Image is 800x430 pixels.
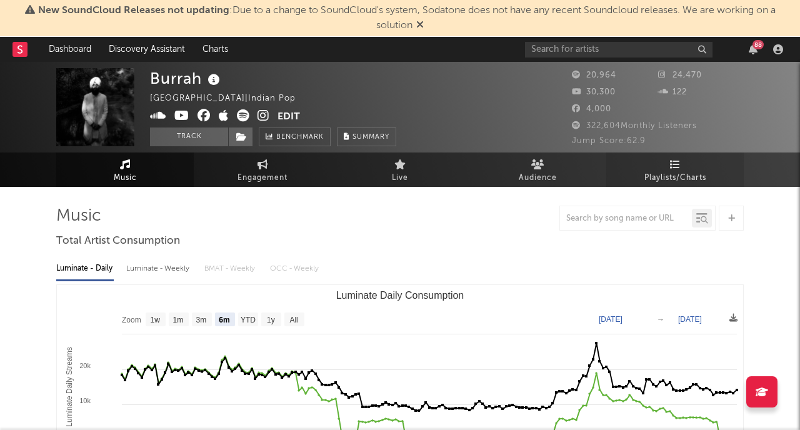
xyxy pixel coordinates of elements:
[194,152,331,187] a: Engagement
[79,397,91,404] text: 10k
[331,152,469,187] a: Live
[241,316,256,324] text: YTD
[267,316,275,324] text: 1y
[122,316,141,324] text: Zoom
[196,316,207,324] text: 3m
[151,316,161,324] text: 1w
[56,152,194,187] a: Music
[219,316,229,324] text: 6m
[752,40,764,49] div: 88
[38,6,229,16] span: New SoundCloud Releases not updating
[150,91,310,106] div: [GEOGRAPHIC_DATA] | Indian Pop
[336,290,464,301] text: Luminate Daily Consumption
[126,258,192,279] div: Luminate - Weekly
[56,234,180,249] span: Total Artist Consumption
[352,134,389,141] span: Summary
[416,21,424,31] span: Dismiss
[56,258,114,279] div: Luminate - Daily
[749,44,757,54] button: 88
[572,137,646,145] span: Jump Score: 62.9
[276,130,324,145] span: Benchmark
[572,71,616,79] span: 20,964
[40,37,100,62] a: Dashboard
[678,315,702,324] text: [DATE]
[337,127,396,146] button: Summary
[525,42,712,57] input: Search for artists
[114,171,137,186] span: Music
[519,171,557,186] span: Audience
[469,152,606,187] a: Audience
[194,37,237,62] a: Charts
[259,127,331,146] a: Benchmark
[644,171,706,186] span: Playlists/Charts
[38,6,776,31] span: : Due to a change to SoundCloud's system, Sodatone does not have any recent Soundcloud releases. ...
[599,315,622,324] text: [DATE]
[100,37,194,62] a: Discovery Assistant
[65,347,74,426] text: Luminate Daily Streams
[657,315,664,324] text: →
[237,171,287,186] span: Engagement
[560,214,692,224] input: Search by song name or URL
[606,152,744,187] a: Playlists/Charts
[79,362,91,369] text: 20k
[658,71,702,79] span: 24,470
[150,127,228,146] button: Track
[572,88,616,96] span: 30,300
[572,122,697,130] span: 322,604 Monthly Listeners
[173,316,184,324] text: 1m
[572,105,611,113] span: 4,000
[289,316,297,324] text: All
[277,109,300,125] button: Edit
[392,171,408,186] span: Live
[658,88,687,96] span: 122
[150,68,223,89] div: Burrah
